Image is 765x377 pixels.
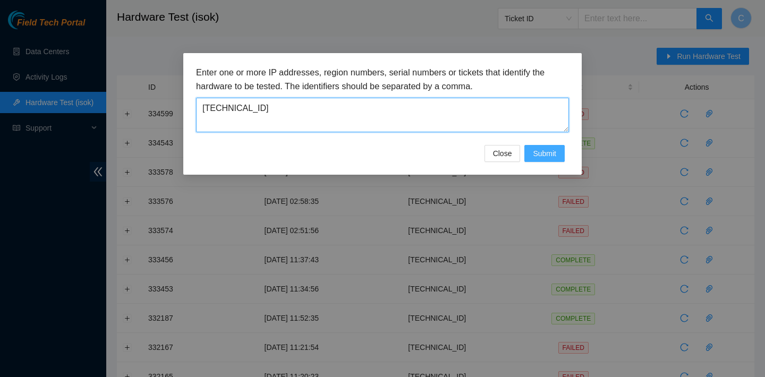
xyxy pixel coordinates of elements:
span: Close [493,148,512,159]
span: Submit [533,148,556,159]
h3: Enter one or more IP addresses, region numbers, serial numbers or tickets that identify the hardw... [196,66,569,93]
textarea: [TECHNICAL_ID] [196,98,569,132]
button: Submit [524,145,565,162]
button: Close [484,145,521,162]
